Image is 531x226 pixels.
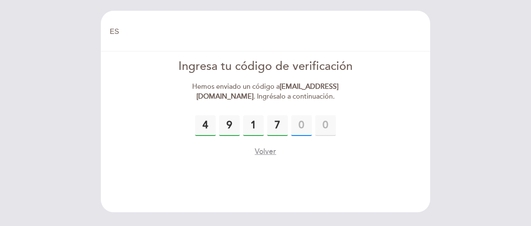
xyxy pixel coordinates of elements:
input: 0 [267,115,288,136]
div: Hemos enviado un código a . Ingrésalo a continuación. [167,82,364,102]
input: 0 [291,115,312,136]
input: 0 [219,115,240,136]
strong: [EMAIL_ADDRESS][DOMAIN_NAME] [196,82,339,101]
input: 0 [195,115,216,136]
button: Volver [255,146,276,157]
input: 0 [315,115,336,136]
input: 0 [243,115,264,136]
div: Ingresa tu código de verificación [167,58,364,75]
